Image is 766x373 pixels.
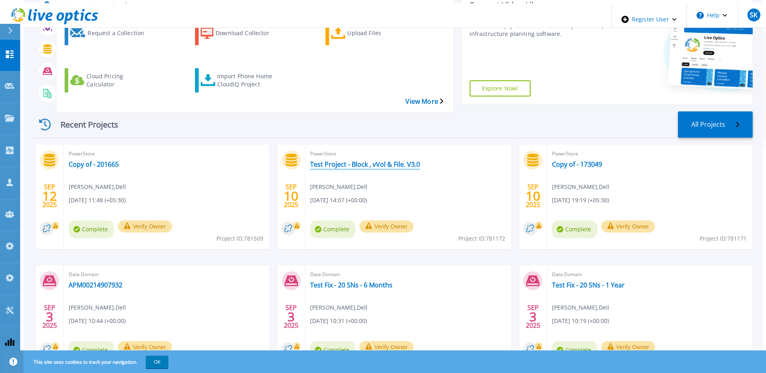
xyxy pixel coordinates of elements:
[69,303,126,312] span: [PERSON_NAME] , Dell
[25,356,168,368] span: This site uses cookies to track your navigation.
[69,270,264,279] span: Data Domain
[552,341,597,359] span: Complete
[216,234,263,243] span: Project ID: 781509
[552,281,625,289] a: Test Fix - 20 SNs - 1 Year
[284,193,298,199] span: 10
[552,303,609,312] span: [PERSON_NAME] , Dell
[310,316,367,325] span: [DATE] 10:31 (+00:00)
[69,182,126,191] span: [PERSON_NAME] , Dell
[552,149,748,158] span: PowerStore
[678,111,753,138] a: All Projects
[65,21,162,45] a: Request a Collection
[325,21,423,45] a: Upload Files
[310,270,506,279] span: Data Domain
[552,220,597,238] span: Complete
[552,160,602,168] a: Copy of - 173049
[552,196,609,205] span: [DATE] 19:19 (+05:30)
[700,234,747,243] span: Project ID: 781171
[750,12,758,18] span: SK
[405,98,443,105] a: View More
[612,3,686,36] div: Register User
[458,234,505,243] span: Project ID: 781172
[529,313,537,320] span: 3
[69,196,126,205] span: [DATE] 11:48 (+05:30)
[217,70,282,90] div: Import Phone Home CloudIQ Project
[359,341,413,353] button: Verify Owner
[216,23,280,43] div: Download Collector
[552,316,609,325] span: [DATE] 10:19 (+00:00)
[552,182,609,191] span: [PERSON_NAME] , Dell
[310,160,420,168] a: Test Project - Block , vVol & File. V3.0
[65,2,443,10] h3: Start a New Project
[310,341,355,359] span: Complete
[687,3,737,27] button: Help
[310,149,506,158] span: PowerStore
[65,68,162,92] a: Cloud Pricing Calculator
[118,220,172,233] button: Verify Owner
[525,181,541,211] div: SEP 2025
[601,341,655,353] button: Verify Owner
[69,220,114,238] span: Complete
[42,181,57,211] div: SEP 2025
[118,341,172,353] button: Verify Owner
[46,313,53,320] span: 3
[310,303,367,312] span: [PERSON_NAME] , Dell
[34,115,131,134] div: Recent Projects
[310,182,367,191] span: [PERSON_NAME] , Dell
[146,356,168,368] button: OK
[359,220,413,233] button: Verify Owner
[552,270,748,279] span: Data Domain
[283,181,299,211] div: SEP 2025
[310,196,367,205] span: [DATE] 14:07 (+00:00)
[69,149,264,158] span: PowerStore
[288,313,295,320] span: 3
[42,193,57,199] span: 12
[195,21,293,45] a: Download Collector
[88,23,152,43] div: Request a Collection
[601,220,655,233] button: Verify Owner
[69,160,119,168] a: Copy of - 201665
[283,302,299,331] div: SEP 2025
[86,70,151,90] div: Cloud Pricing Calculator
[347,23,412,43] div: Upload Files
[310,281,392,289] a: Test Fix - 20 SNs - 6 Months
[525,302,541,331] div: SEP 2025
[526,193,540,199] span: 10
[470,80,531,96] a: Explore Now!
[310,220,355,238] span: Complete
[69,281,122,289] a: APM00214907932
[69,341,114,359] span: Complete
[69,316,126,325] span: [DATE] 10:44 (+00:00)
[42,302,57,331] div: SEP 2025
